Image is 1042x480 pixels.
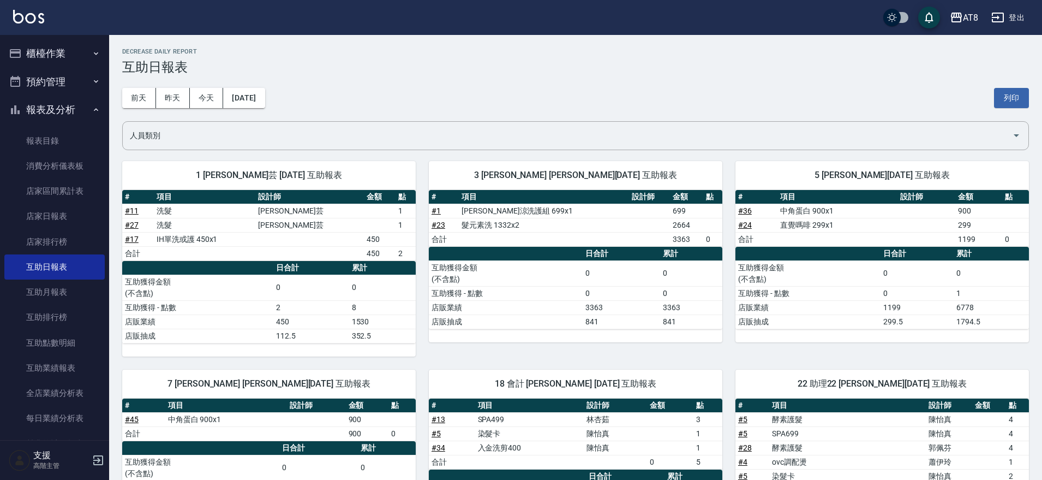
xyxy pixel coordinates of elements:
[735,286,881,300] td: 互助獲得 - 點數
[429,190,459,204] th: #
[122,426,165,441] td: 合計
[165,399,287,413] th: 項目
[670,204,703,218] td: 699
[122,48,1029,55] h2: Decrease Daily Report
[122,329,273,343] td: 店販抽成
[955,218,1002,232] td: 299
[955,190,1002,204] th: 金額
[897,190,955,204] th: 設計師
[122,190,154,204] th: #
[670,218,703,232] td: 2664
[738,443,752,452] a: #28
[122,60,1029,75] h3: 互助日報表
[273,329,349,343] td: 112.5
[429,300,583,315] td: 店販業績
[1006,455,1029,469] td: 1
[122,399,165,413] th: #
[475,399,584,413] th: 項目
[4,153,105,179] a: 消費分析儀表板
[346,426,389,441] td: 900
[273,315,349,329] td: 450
[154,204,255,218] td: 洗髮
[660,300,722,315] td: 3363
[735,399,769,413] th: #
[1006,412,1029,426] td: 4
[660,315,722,329] td: 841
[777,190,897,204] th: 項目
[429,286,583,300] td: 互助獲得 - 點數
[926,399,972,413] th: 設計師
[13,10,44,23] img: Logo
[777,218,897,232] td: 直覺嗎啡 299x1
[735,247,1029,329] table: a dense table
[769,426,926,441] td: SPA699
[881,247,953,261] th: 日合計
[748,170,1016,181] span: 5 [PERSON_NAME][DATE] 互助報表
[346,412,389,426] td: 900
[954,300,1029,315] td: 6778
[584,399,647,413] th: 設計師
[475,441,584,455] td: 入金洗剪400
[881,300,953,315] td: 1199
[9,449,31,471] img: Person
[584,412,647,426] td: 林杏茹
[396,218,416,232] td: 1
[735,190,1029,247] table: a dense table
[122,261,416,343] table: a dense table
[738,429,747,438] a: #5
[583,300,660,315] td: 3363
[693,441,722,455] td: 1
[735,232,778,246] td: 合計
[279,441,358,455] th: 日合計
[432,221,445,229] a: #23
[954,247,1029,261] th: 累計
[693,455,722,469] td: 5
[273,300,349,315] td: 2
[660,247,722,261] th: 累計
[364,232,396,246] td: 450
[442,378,709,389] span: 18 會計 [PERSON_NAME] [DATE] 互助報表
[735,315,881,329] td: 店販抽成
[475,412,584,426] td: SPA499
[670,232,703,246] td: 3363
[660,286,722,300] td: 0
[429,247,722,329] table: a dense table
[4,229,105,254] a: 店家排行榜
[881,260,953,286] td: 0
[156,88,190,108] button: 昨天
[33,450,89,461] h5: 支援
[122,315,273,329] td: 店販業績
[4,204,105,229] a: 店家日報表
[364,246,396,260] td: 450
[4,39,105,68] button: 櫃檯作業
[154,232,255,246] td: IH單洗或護 450x1
[769,399,926,413] th: 項目
[1008,127,1025,144] button: Open
[954,315,1029,329] td: 1794.5
[954,260,1029,286] td: 0
[583,260,660,286] td: 0
[432,443,445,452] a: #34
[255,204,364,218] td: [PERSON_NAME]芸
[154,190,255,204] th: 項目
[273,275,349,300] td: 0
[647,399,693,413] th: 金額
[738,206,752,215] a: #36
[429,260,583,286] td: 互助獲得金額 (不含點)
[584,441,647,455] td: 陳怡真
[693,426,722,441] td: 1
[122,246,154,260] td: 合計
[349,315,416,329] td: 1530
[987,8,1029,28] button: 登出
[1006,426,1029,441] td: 4
[583,286,660,300] td: 0
[4,330,105,355] a: 互助點數明細
[125,221,139,229] a: #27
[122,399,416,441] table: a dense table
[945,7,983,29] button: AT8
[735,300,881,315] td: 店販業績
[125,206,139,215] a: #11
[629,190,670,204] th: 設計師
[918,7,940,28] button: save
[429,232,459,246] td: 合計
